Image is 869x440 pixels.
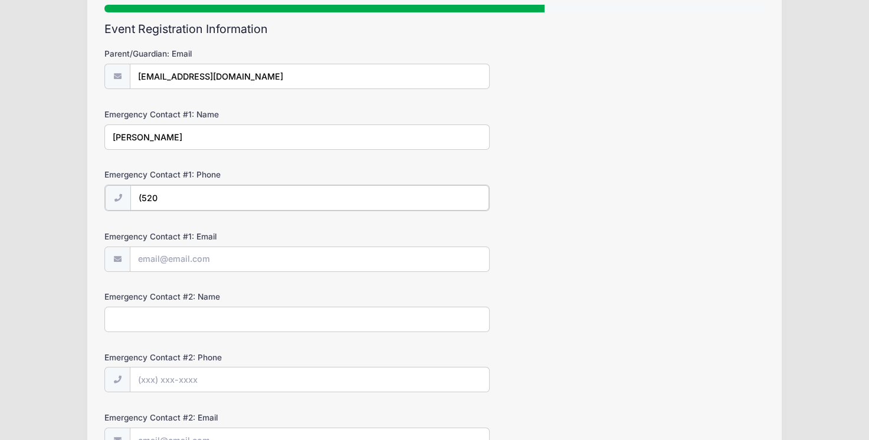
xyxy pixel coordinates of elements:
[104,291,324,303] label: Emergency Contact #2: Name
[104,231,324,242] label: Emergency Contact #1: Email
[104,412,324,423] label: Emergency Contact #2: Email
[104,109,324,120] label: Emergency Contact #1: Name
[104,352,324,363] label: Emergency Contact #2: Phone
[104,48,324,60] label: Parent/Guardian: Email
[130,367,490,392] input: (xxx) xxx-xxxx
[130,64,490,89] input: email@email.com
[104,169,324,180] label: Emergency Contact #1: Phone
[130,247,490,272] input: email@email.com
[130,185,489,211] input: (xxx) xxx-xxxx
[104,22,765,36] h2: Event Registration Information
